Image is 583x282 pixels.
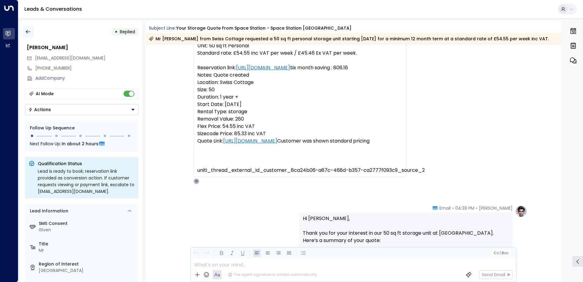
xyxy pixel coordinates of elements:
div: Button group with a nested menu [25,104,138,115]
div: [PHONE_NUMBER] [35,65,138,71]
div: • [115,26,118,37]
span: 04:39 PM [455,205,474,211]
div: O [193,178,199,184]
p: Qualification Status [38,161,135,167]
label: SMS Consent [39,220,136,227]
span: [EMAIL_ADDRESS][DOMAIN_NAME] [35,55,106,61]
span: Subject Line: [149,25,176,31]
div: Mr [PERSON_NAME] from Swiss Cottage requested a 50 sq ft personal storage unit starting [DATE] fo... [149,36,549,42]
a: Leads & Conversations [24,5,82,13]
span: Cc Bcc [493,251,508,255]
div: Actions [28,107,51,112]
span: | [499,251,501,255]
div: AddCompany [35,75,138,81]
div: Lead Information [28,208,68,214]
span: Replied [120,29,135,35]
div: [PERSON_NAME] [27,44,138,51]
div: AI Mode [36,91,54,97]
button: Cc|Bcc [491,250,510,256]
a: [URL][DOMAIN_NAME] [223,137,277,145]
div: Mr [39,247,136,254]
div: Follow Up Sequence [30,125,134,131]
label: Title [39,241,136,247]
span: • [476,205,477,211]
div: [GEOGRAPHIC_DATA] [39,267,136,274]
div: Next Follow Up: [30,140,134,147]
span: • [452,205,454,211]
div: Lead is ready to book; reservation link provided as conversion action. If customer requests viewi... [38,168,135,195]
img: profile-logo.png [515,205,527,217]
span: [PERSON_NAME] [479,205,513,211]
label: Region of Interest [39,261,136,267]
div: Your storage quote from Space Station - Space Station [GEOGRAPHIC_DATA] [176,25,352,31]
button: Actions [25,104,138,115]
span: simongking@virginmedia.com [35,55,106,61]
span: Email [439,205,451,211]
pre: Name: Mr [PERSON_NAME] Email: [EMAIL_ADDRESS][DOMAIN_NAME] Phone: [PHONE_NUMBER] Unit: 50 sq ft P... [197,20,403,174]
div: The agent signature is added automatically [228,272,317,277]
div: Given [39,227,136,233]
a: [URL][DOMAIN_NAME] [236,64,290,71]
button: Undo [192,249,200,257]
span: In about 2 hours [62,140,98,147]
button: Redo [203,249,211,257]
